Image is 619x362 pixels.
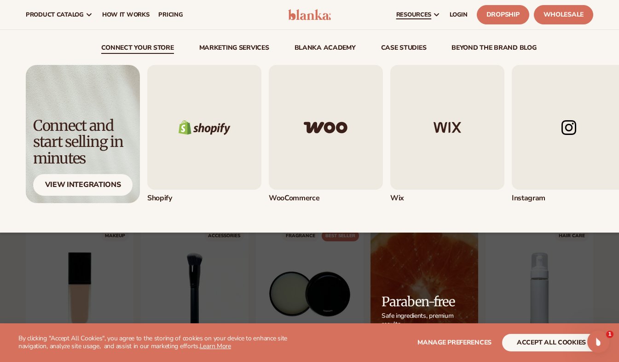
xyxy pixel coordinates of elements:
[477,5,529,24] a: Dropship
[295,45,356,54] a: Blanka Academy
[534,5,593,24] a: Wholesale
[390,65,504,203] div: 3 / 5
[199,45,269,54] a: Marketing services
[606,331,613,338] span: 1
[381,45,427,54] a: case studies
[587,331,609,353] iframe: Intercom live chat
[147,65,261,203] a: Shopify logo. Shopify
[417,334,492,351] button: Manage preferences
[26,65,140,203] a: Light background with shadow. Connect and start selling in minutes View Integrations
[390,193,504,203] div: Wix
[396,11,431,18] span: resources
[417,338,492,347] span: Manage preferences
[382,295,455,309] h2: Paraben-free
[26,65,140,203] img: Light background with shadow.
[269,65,383,203] div: 2 / 5
[390,65,504,203] a: Wix logo. Wix
[200,342,231,350] a: Learn More
[147,65,261,190] img: Shopify logo.
[269,65,383,190] img: Woo commerce logo.
[18,335,305,350] p: By clicking "Accept All Cookies", you agree to the storing of cookies on your device to enhance s...
[269,193,383,203] div: WooCommerce
[450,11,468,18] span: LOGIN
[451,45,536,54] a: beyond the brand blog
[147,65,261,203] div: 1 / 5
[33,118,133,167] div: Connect and start selling in minutes
[147,193,261,203] div: Shopify
[382,312,455,328] p: Safe ingredients, premium results.
[33,174,133,196] div: View Integrations
[502,334,601,351] button: accept all cookies
[288,9,331,20] img: logo
[102,11,150,18] span: How It Works
[26,11,84,18] span: product catalog
[158,11,183,18] span: pricing
[101,45,174,54] a: connect your store
[390,65,504,190] img: Wix logo.
[269,65,383,203] a: Woo commerce logo. WooCommerce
